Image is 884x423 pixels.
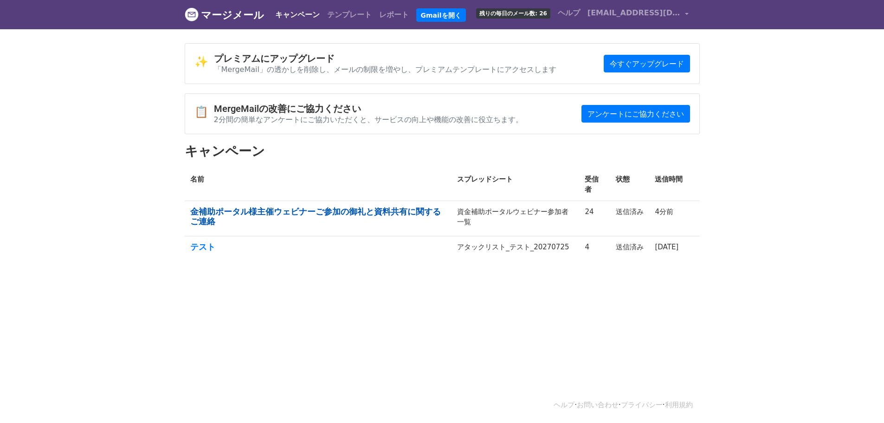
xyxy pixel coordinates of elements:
[663,401,665,409] font: ·
[190,207,446,227] a: 金補助ポータル様主催ウェビナーご参加の御礼と資料共有に関するご連絡
[616,208,644,216] font: 送信済み
[584,4,692,26] a: [EMAIL_ADDRESS][DOMAIN_NAME]
[194,105,208,118] font: 📋
[619,401,621,409] font: ·
[581,105,690,123] a: アンケートにご協力ください
[185,143,265,159] font: キャンペーン
[327,10,372,19] font: テンプレート
[379,10,409,19] font: レポート
[585,175,599,194] font: 受信者
[190,207,441,227] font: 金補助ポータル様主催ウェビナーご参加の御礼と資料共有に関するご連絡
[472,4,554,22] a: 残りの毎日のメール数: 26
[214,53,335,64] font: プレミアムにアップグレード
[577,401,619,409] a: お問い合わせ
[604,55,690,73] a: 今すぐアップグレード
[554,401,574,409] a: ヘルプ
[214,115,523,124] font: 2分間の簡単なアンケートにご協力いただくと、サービスの向上や機能の改善に役立ちます。
[375,6,413,24] a: レポート
[616,175,630,183] font: 状態
[655,175,683,183] font: 送信時間
[190,242,215,252] font: テスト
[271,6,323,24] a: キャンペーン
[185,5,264,25] a: マージメール
[621,401,663,409] a: プライバシー
[587,109,684,118] font: アンケートにご協力ください
[214,103,361,114] font: MergeMailの改善にご協力ください
[616,243,644,251] font: 送信済み
[214,65,556,74] font: 「MergeMail」の透かしを削除し、メールの制限を増やし、プレミアムテンプレートにアクセスします
[190,175,204,183] font: 名前
[185,7,199,21] img: MergeMailロゴ
[457,175,513,183] font: スプレッドシート
[190,242,446,252] a: テスト
[655,208,673,216] a: 4分前
[194,55,208,68] font: ✨
[201,9,264,21] font: マージメール
[558,8,580,17] font: ヘルプ
[457,243,569,251] font: アタックリスト_テスト_20270725
[479,10,547,17] font: 残りの毎日のメール数: 26
[574,401,577,409] font: ·
[838,378,884,423] iframe: チャットウィジェット
[585,243,589,251] font: 4
[457,208,568,227] font: 資金補助ポータルウェビナー参加者一覧
[421,11,461,19] font: Gmailを開く
[655,243,678,251] a: [DATE]
[275,10,320,19] font: キャンペーン
[554,4,584,22] a: ヘルプ
[587,8,732,17] font: [EMAIL_ADDRESS][DOMAIN_NAME]
[323,6,375,24] a: テンプレート
[585,208,594,216] font: 24
[416,8,466,22] a: Gmailを開く
[610,59,684,68] font: 今すぐアップグレード
[665,401,693,409] a: 利用規約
